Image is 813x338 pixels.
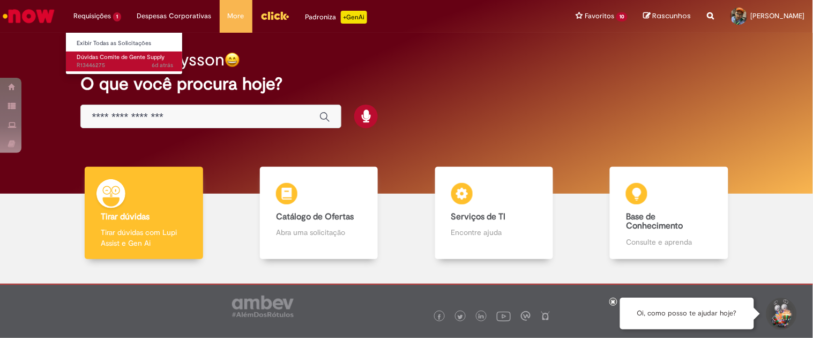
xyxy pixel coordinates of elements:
b: Tirar dúvidas [101,211,150,222]
b: Serviços de TI [451,211,506,222]
span: Favoritos [585,11,614,21]
span: Dúvidas Comite de Gente Supply [77,53,165,61]
div: Padroniza [305,11,367,24]
span: R13446275 [77,61,173,70]
time: 25/08/2025 22:45:19 [152,61,173,69]
img: logo_footer_linkedin.png [479,314,484,320]
span: [PERSON_NAME] [751,11,805,20]
span: 10 [616,12,628,21]
a: Tirar dúvidas Tirar dúvidas com Lupi Assist e Gen Ai [56,167,232,260]
a: Exibir Todas as Solicitações [66,38,184,49]
b: Catálogo de Ofertas [276,211,354,222]
button: Iniciar Conversa de Suporte [765,298,797,330]
img: click_logo_yellow_360x200.png [260,8,289,24]
a: Rascunhos [644,11,691,21]
p: Consulte e aprenda [626,237,712,247]
img: logo_footer_twitter.png [458,314,463,320]
h2: O que você procura hoje? [80,75,732,93]
span: 1 [113,12,121,21]
span: More [228,11,244,21]
img: logo_footer_youtube.png [497,309,511,323]
img: logo_footer_naosei.png [541,311,550,321]
a: Base de Conhecimento Consulte e aprenda [581,167,757,260]
span: Rascunhos [653,11,691,21]
a: Serviços de TI Encontre ajuda [407,167,582,260]
img: logo_footer_facebook.png [437,314,442,320]
b: Base de Conhecimento [626,211,683,232]
p: Tirar dúvidas com Lupi Assist e Gen Ai [101,227,187,248]
p: Abra uma solicitação [276,227,362,238]
img: ServiceNow [1,5,56,27]
span: Despesas Corporativas [137,11,212,21]
div: Oi, como posso te ajudar hoje? [620,298,754,329]
a: Aberto R13446275 : Dúvidas Comite de Gente Supply [66,52,184,71]
img: logo_footer_ambev_rotulo_gray.png [232,296,294,317]
span: Requisições [73,11,111,21]
img: happy-face.png [225,52,240,68]
span: 6d atrás [152,61,173,69]
p: +GenAi [341,11,367,24]
p: Encontre ajuda [451,227,538,238]
img: logo_footer_workplace.png [521,311,531,321]
a: Catálogo de Ofertas Abra uma solicitação [232,167,407,260]
ul: Requisições [65,32,183,75]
